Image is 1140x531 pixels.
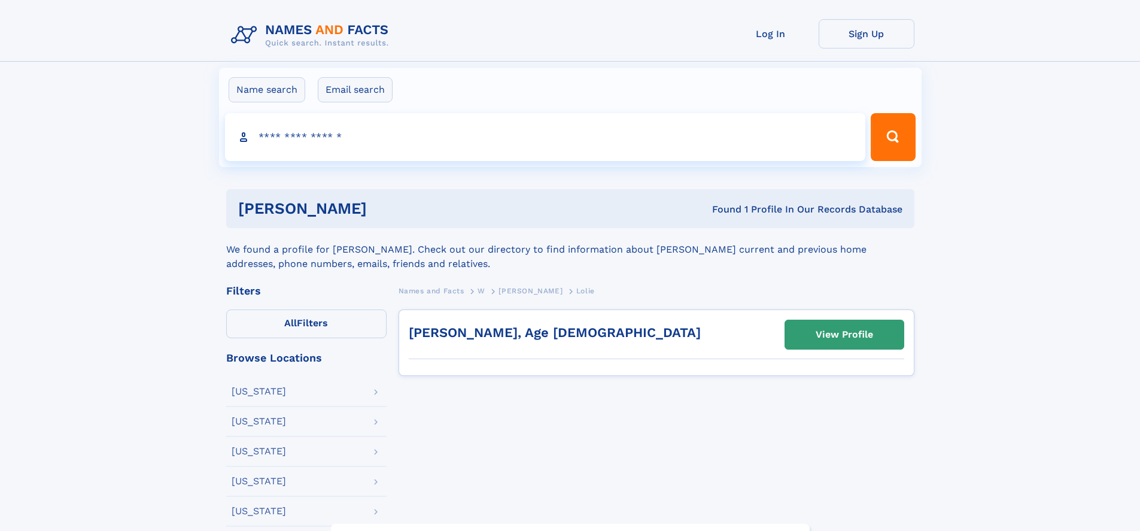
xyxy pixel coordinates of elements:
span: Lolie [576,287,595,295]
a: Log In [723,19,819,48]
div: [US_STATE] [232,477,286,486]
button: Search Button [871,113,915,161]
span: W [478,287,485,295]
div: Browse Locations [226,353,387,363]
a: Sign Up [819,19,914,48]
div: [US_STATE] [232,506,286,516]
div: View Profile [816,321,873,348]
div: [US_STATE] [232,447,286,456]
a: View Profile [785,320,904,349]
div: Found 1 Profile In Our Records Database [539,203,902,216]
a: [PERSON_NAME], Age [DEMOGRAPHIC_DATA] [409,325,701,340]
div: Filters [226,286,387,296]
label: Filters [226,310,387,338]
img: Logo Names and Facts [226,19,399,51]
span: All [284,317,297,329]
div: [US_STATE] [232,387,286,396]
a: W [478,283,485,298]
label: Email search [318,77,393,102]
h1: [PERSON_NAME] [238,201,540,216]
label: Name search [229,77,305,102]
div: We found a profile for [PERSON_NAME]. Check out our directory to find information about [PERSON_N... [226,228,914,271]
a: [PERSON_NAME] [498,283,563,298]
a: Names and Facts [399,283,464,298]
div: [US_STATE] [232,417,286,426]
span: [PERSON_NAME] [498,287,563,295]
input: search input [225,113,866,161]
